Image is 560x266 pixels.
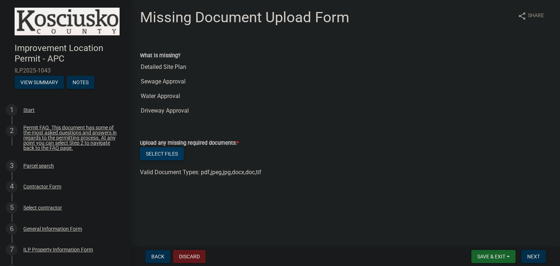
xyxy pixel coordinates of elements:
[173,250,206,263] button: Discard
[6,181,17,192] div: 4
[140,147,184,160] button: Select files
[512,9,550,23] button: shareShare
[527,254,540,259] span: Next
[6,244,17,255] div: 7
[23,184,61,189] div: Contractor Form
[140,169,261,176] span: Valid Document Types: pdf,jpeg,jpg,docx,doc,tif
[140,141,239,146] label: Upload any missing required documents:
[67,80,94,86] wm-modal-confirm: Notes
[23,107,35,113] div: Start
[6,104,17,116] div: 1
[15,8,120,35] img: Kosciusko County, Indiana
[6,160,17,172] div: 3
[23,163,54,168] div: Parcel search
[521,250,546,263] button: Next
[15,76,64,89] button: View Summary
[477,254,505,259] span: Save & Exit
[6,125,17,137] div: 2
[23,205,62,210] div: Select contractor
[140,9,349,26] h1: Missing Document Upload Form
[6,223,17,235] div: 6
[518,12,526,20] i: share
[23,125,120,150] div: Permit FAQ. This document has some of the most asked questions and answers in regards to the perm...
[6,202,17,214] div: 5
[15,67,117,74] span: ILP2025-1043
[23,247,93,252] div: ILP Property Information Form
[15,80,64,86] wm-modal-confirm: Summary
[471,250,516,263] button: Save & Exit
[23,226,82,231] div: General Information Form
[528,12,544,20] span: Share
[140,53,180,58] label: What is missing?
[67,76,94,89] button: Notes
[145,250,170,263] button: Back
[151,254,164,259] span: Back
[15,43,125,64] h4: Improvement Location Permit - APC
